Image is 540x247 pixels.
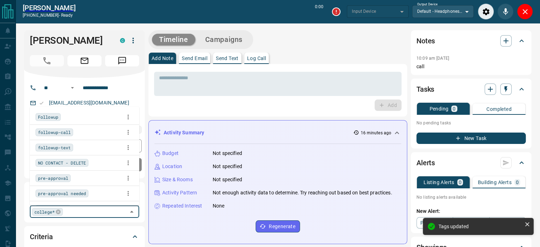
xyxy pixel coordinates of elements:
[32,208,63,216] div: college*
[438,224,522,229] div: Tags updated
[416,32,526,49] div: Notes
[38,205,68,212] span: has an agent
[416,35,435,47] h2: Notes
[30,228,139,245] div: Criteria
[38,174,68,182] span: pre-approval
[247,56,266,61] p: Log Call
[416,157,435,168] h2: Alerts
[213,150,242,157] p: Not specified
[486,107,512,112] p: Completed
[216,56,239,61] p: Send Text
[162,202,202,210] p: Repeated Interest
[416,81,526,98] div: Tasks
[198,34,250,45] button: Campaigns
[152,34,195,45] button: Timeline
[162,163,182,170] p: Location
[424,180,454,185] p: Listing Alerts
[38,144,71,151] span: followup-text
[416,208,526,215] p: New Alert:
[154,126,401,139] div: Activity Summary16 minutes ago
[152,56,173,61] p: Add Note
[478,180,512,185] p: Building Alerts
[164,129,204,136] p: Activity Summary
[416,217,453,229] a: Property
[416,154,526,171] div: Alerts
[417,2,437,7] label: Output Device
[68,84,77,92] button: Open
[478,4,494,20] div: Audio Settings
[162,150,179,157] p: Budget
[213,202,225,210] p: None
[416,63,526,70] p: call
[497,4,513,20] div: Mute
[213,176,242,183] p: Not specified
[34,208,55,215] span: college*
[162,176,193,183] p: Size & Rooms
[453,106,456,111] p: 0
[38,190,86,197] span: pre-approval needed
[30,35,109,46] h1: [PERSON_NAME]
[416,194,526,200] p: No listing alerts available
[127,207,137,217] button: Close
[360,130,391,136] p: 16 minutes ago
[23,12,76,18] p: [PHONE_NUMBER] -
[416,118,526,128] p: No pending tasks
[30,55,64,66] span: Call
[429,106,448,111] p: Pending
[30,231,53,242] h2: Criteria
[213,189,392,197] p: Not enough activity data to determine. Try reaching out based on best practices.
[38,113,58,120] span: Followup
[517,4,533,20] div: Close
[516,180,519,185] p: 0
[416,84,434,95] h2: Tasks
[39,101,44,106] svg: Email Valid
[412,5,474,17] div: Default - Headphones (JBL TUNE 310C USB-C)
[162,189,197,197] p: Activity Pattern
[23,4,76,12] a: [PERSON_NAME]
[105,55,139,66] span: Message
[61,13,73,18] span: ready
[38,159,86,166] span: NO CONTACT - DELETE
[213,163,242,170] p: Not specified
[38,129,71,136] span: followup-call
[416,56,449,61] p: 10:09 am [DATE]
[416,133,526,144] button: New Task
[315,4,323,20] p: 0:00
[67,55,102,66] span: Email
[182,56,207,61] p: Send Email
[120,38,125,43] div: condos.ca
[49,100,129,106] a: [EMAIL_ADDRESS][DOMAIN_NAME]
[256,220,300,232] button: Regenerate
[459,180,462,185] p: 0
